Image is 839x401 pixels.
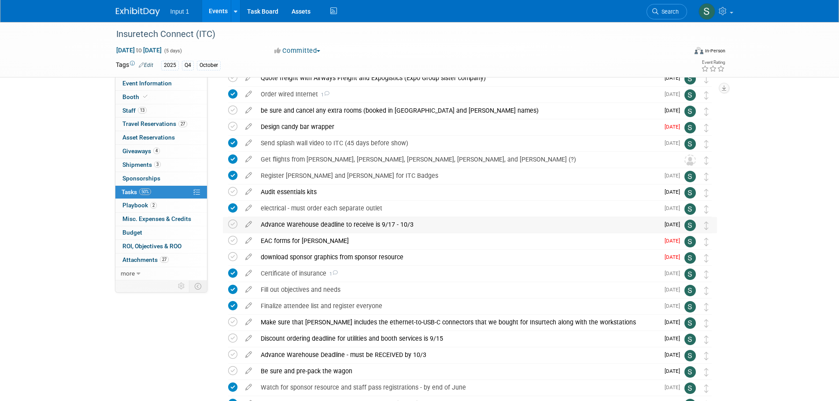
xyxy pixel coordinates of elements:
span: to [135,47,143,54]
div: Discount ordering deadline for utilities and booth services is 9/15 [256,331,659,346]
div: EAC forms for [PERSON_NAME] [256,233,659,248]
i: Move task [704,156,709,165]
div: Design candy bar wrapper [256,119,659,134]
span: [DATE] [665,319,684,325]
a: Playbook2 [115,199,207,212]
a: edit [241,335,256,342]
a: Shipments3 [115,158,207,172]
i: Move task [704,335,709,344]
img: Susan Stout [684,203,696,215]
a: edit [241,269,256,277]
a: edit [241,221,256,228]
img: Susan Stout [684,171,696,182]
a: edit [241,172,256,180]
img: Susan Stout [684,236,696,247]
td: Toggle Event Tabs [189,280,207,292]
span: Sponsorships [122,175,160,182]
img: Susan Stout [684,252,696,264]
div: October [197,61,221,70]
i: Move task [704,173,709,181]
img: Susan Stout [684,138,696,150]
a: edit [241,253,256,261]
a: edit [241,90,256,98]
i: Move task [704,238,709,246]
span: 1 [318,92,329,98]
span: [DATE] [665,75,684,81]
div: Event Format [635,46,726,59]
img: Susan Stout [684,301,696,313]
span: Input 1 [170,8,189,15]
a: edit [241,123,256,131]
span: 1 [326,271,338,277]
img: Susan Stout [699,3,715,20]
a: Sponsorships [115,172,207,185]
img: Susan Stout [684,317,696,329]
i: Move task [704,91,709,99]
a: ROI, Objectives & ROO [115,240,207,253]
span: Attachments [122,256,169,263]
img: Susan Stout [684,334,696,345]
span: Giveaways [122,147,160,155]
a: Budget [115,226,207,239]
a: edit [241,74,256,82]
span: Travel Reservations [122,120,187,127]
div: Quote freight with Airways Freight and Expogistics (Expo Group sister company) [256,70,659,85]
a: edit [241,204,256,212]
div: Be sure and pre-pack the wagon [256,364,659,379]
td: Tags [116,60,153,70]
span: [DATE] [DATE] [116,46,162,54]
span: [DATE] [665,287,684,293]
i: Move task [704,189,709,197]
span: Booth [122,93,149,100]
i: Move task [704,205,709,213]
div: electrical - must order each separate outlet [256,201,659,216]
a: edit [241,286,256,294]
a: edit [241,188,256,196]
span: 50% [139,188,151,195]
a: Booth [115,91,207,104]
span: [DATE] [665,107,684,114]
div: In-Person [705,48,725,54]
span: Event Information [122,80,172,87]
span: [DATE] [665,124,684,130]
span: 27 [178,121,187,127]
div: Fill out objectives and needs [256,282,659,297]
img: Susan Stout [684,122,696,133]
a: Search [647,4,687,19]
i: Move task [704,287,709,295]
span: [DATE] [665,238,684,244]
img: Susan Stout [684,220,696,231]
span: Shipments [122,161,161,168]
span: 3 [154,161,161,168]
a: Edit [139,62,153,68]
i: Move task [704,368,709,376]
img: Susan Stout [684,89,696,101]
a: Misc. Expenses & Credits [115,213,207,226]
i: Move task [704,270,709,279]
img: Susan Stout [684,106,696,117]
span: Playbook [122,202,157,209]
a: Travel Reservations27 [115,118,207,131]
i: Move task [704,107,709,116]
span: [DATE] [665,140,684,146]
div: Advance Warehouse deadline to receive is 9/17 - 10/3 [256,217,659,232]
span: 4 [153,147,160,154]
a: edit [241,107,256,114]
span: 13 [138,107,147,114]
img: Unassigned [684,155,696,166]
a: edit [241,237,256,245]
span: Misc. Expenses & Credits [122,215,191,222]
span: ROI, Objectives & ROO [122,243,181,250]
span: [DATE] [665,335,684,342]
i: Move task [704,221,709,230]
a: edit [241,367,256,375]
img: Susan Stout [684,366,696,378]
button: Committed [271,46,324,55]
div: Insuretech Connect (ITC) [113,26,674,42]
a: edit [241,302,256,310]
div: Send splash wall video to ITC (45 days before show) [256,136,659,151]
span: [DATE] [665,189,684,195]
span: 2 [150,202,157,209]
div: Get flights from [PERSON_NAME], [PERSON_NAME], [PERSON_NAME], [PERSON_NAME], and [PERSON_NAME] (?) [256,152,667,167]
div: Q4 [182,61,194,70]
